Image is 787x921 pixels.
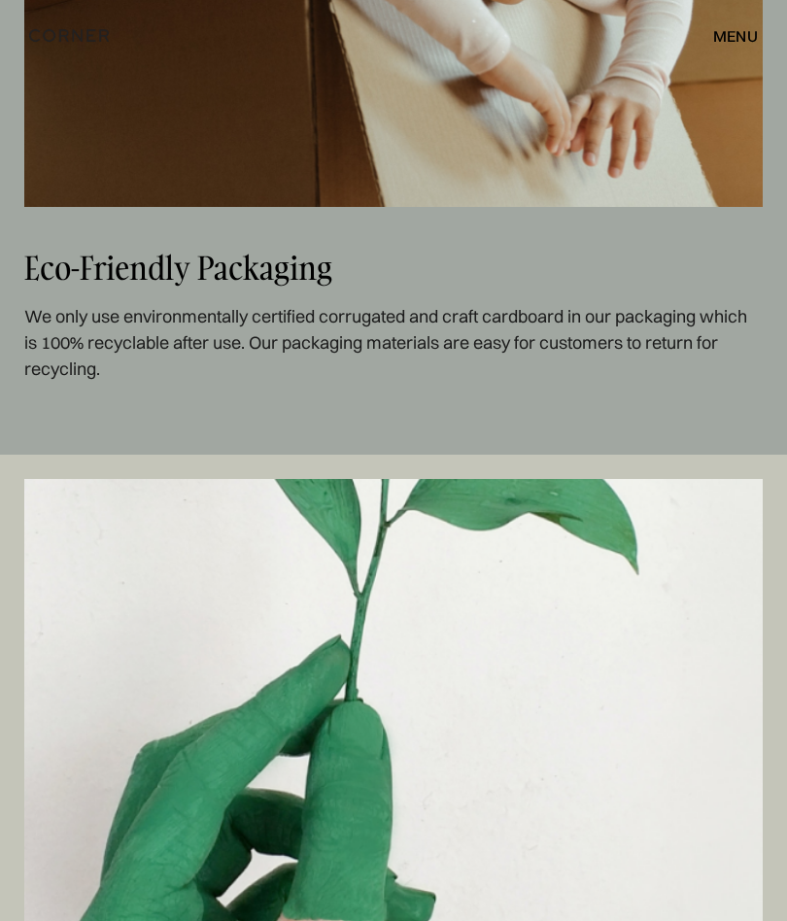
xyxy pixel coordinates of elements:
a: home [29,23,167,49]
h2: Eco-friendly packaging [24,251,332,286]
div: menu [694,19,758,52]
p: We only use environmentally certified corrugated and craft cardboard in our packaging which is 10... [24,304,763,457]
div: menu [713,28,758,44]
